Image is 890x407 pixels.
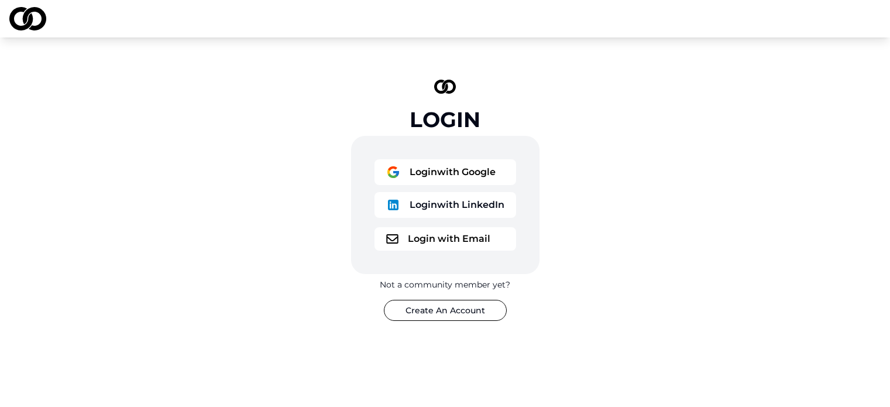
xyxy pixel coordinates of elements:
[374,159,516,185] button: logoLoginwith Google
[9,7,46,30] img: logo
[374,227,516,251] button: logoLogin with Email
[434,80,456,94] img: logo
[386,198,400,212] img: logo
[410,108,480,131] div: Login
[374,192,516,218] button: logoLoginwith LinkedIn
[380,279,510,290] div: Not a community member yet?
[386,234,398,244] img: logo
[386,165,400,179] img: logo
[384,300,507,321] button: Create An Account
